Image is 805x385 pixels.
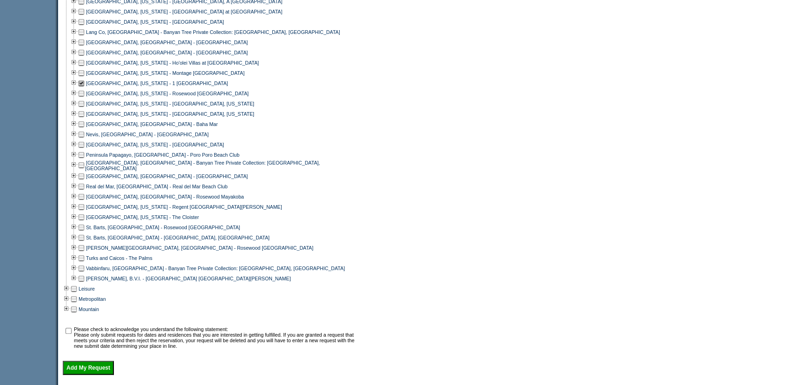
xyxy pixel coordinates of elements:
[86,245,313,251] a: [PERSON_NAME][GEOGRAPHIC_DATA], [GEOGRAPHIC_DATA] - Rosewood [GEOGRAPHIC_DATA]
[86,111,254,117] a: [GEOGRAPHIC_DATA], [US_STATE] - [GEOGRAPHIC_DATA], [US_STATE]
[86,29,340,35] a: Lang Co, [GEOGRAPHIC_DATA] - Banyan Tree Private Collection: [GEOGRAPHIC_DATA], [GEOGRAPHIC_DATA]
[86,214,199,220] a: [GEOGRAPHIC_DATA], [US_STATE] - The Cloister
[74,326,357,349] td: Please check to acknowledge you understand the following statement: Please only submit requests f...
[86,194,244,199] a: [GEOGRAPHIC_DATA], [GEOGRAPHIC_DATA] - Rosewood Mayakoba
[86,255,152,261] a: Turks and Caicos - The Palms
[79,286,95,292] a: Leisure
[86,40,248,45] a: [GEOGRAPHIC_DATA], [GEOGRAPHIC_DATA] - [GEOGRAPHIC_DATA]
[86,173,248,179] a: [GEOGRAPHIC_DATA], [GEOGRAPHIC_DATA] - [GEOGRAPHIC_DATA]
[86,70,244,76] a: [GEOGRAPHIC_DATA], [US_STATE] - Montage [GEOGRAPHIC_DATA]
[86,19,224,25] a: [GEOGRAPHIC_DATA], [US_STATE] - [GEOGRAPHIC_DATA]
[86,184,228,189] a: Real del Mar, [GEOGRAPHIC_DATA] - Real del Mar Beach Club
[86,152,239,158] a: Peninsula Papagayo, [GEOGRAPHIC_DATA] - Poro Poro Beach Club
[86,60,259,66] a: [GEOGRAPHIC_DATA], [US_STATE] - Ho'olei Villas at [GEOGRAPHIC_DATA]
[86,80,228,86] a: [GEOGRAPHIC_DATA], [US_STATE] - 1 [GEOGRAPHIC_DATA]
[86,235,270,240] a: St. Barts, [GEOGRAPHIC_DATA] - [GEOGRAPHIC_DATA], [GEOGRAPHIC_DATA]
[79,296,106,302] a: Metropolitan
[79,306,99,312] a: Mountain
[86,121,218,127] a: [GEOGRAPHIC_DATA], [GEOGRAPHIC_DATA] - Baha Mar
[86,9,282,14] a: [GEOGRAPHIC_DATA], [US_STATE] - [GEOGRAPHIC_DATA] at [GEOGRAPHIC_DATA]
[86,225,240,230] a: St. Barts, [GEOGRAPHIC_DATA] - Rosewood [GEOGRAPHIC_DATA]
[86,132,209,137] a: Nevis, [GEOGRAPHIC_DATA] - [GEOGRAPHIC_DATA]
[86,91,249,96] a: [GEOGRAPHIC_DATA], [US_STATE] - Rosewood [GEOGRAPHIC_DATA]
[85,160,320,171] a: [GEOGRAPHIC_DATA], [GEOGRAPHIC_DATA] - Banyan Tree Private Collection: [GEOGRAPHIC_DATA], [GEOGRA...
[63,361,114,375] input: Add My Request
[86,266,345,271] a: Vabbinfaru, [GEOGRAPHIC_DATA] - Banyan Tree Private Collection: [GEOGRAPHIC_DATA], [GEOGRAPHIC_DATA]
[86,276,291,281] a: [PERSON_NAME], B.V.I. - [GEOGRAPHIC_DATA] [GEOGRAPHIC_DATA][PERSON_NAME]
[86,142,224,147] a: [GEOGRAPHIC_DATA], [US_STATE] - [GEOGRAPHIC_DATA]
[86,50,248,55] a: [GEOGRAPHIC_DATA], [GEOGRAPHIC_DATA] - [GEOGRAPHIC_DATA]
[86,204,282,210] a: [GEOGRAPHIC_DATA], [US_STATE] - Regent [GEOGRAPHIC_DATA][PERSON_NAME]
[86,101,254,106] a: [GEOGRAPHIC_DATA], [US_STATE] - [GEOGRAPHIC_DATA], [US_STATE]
